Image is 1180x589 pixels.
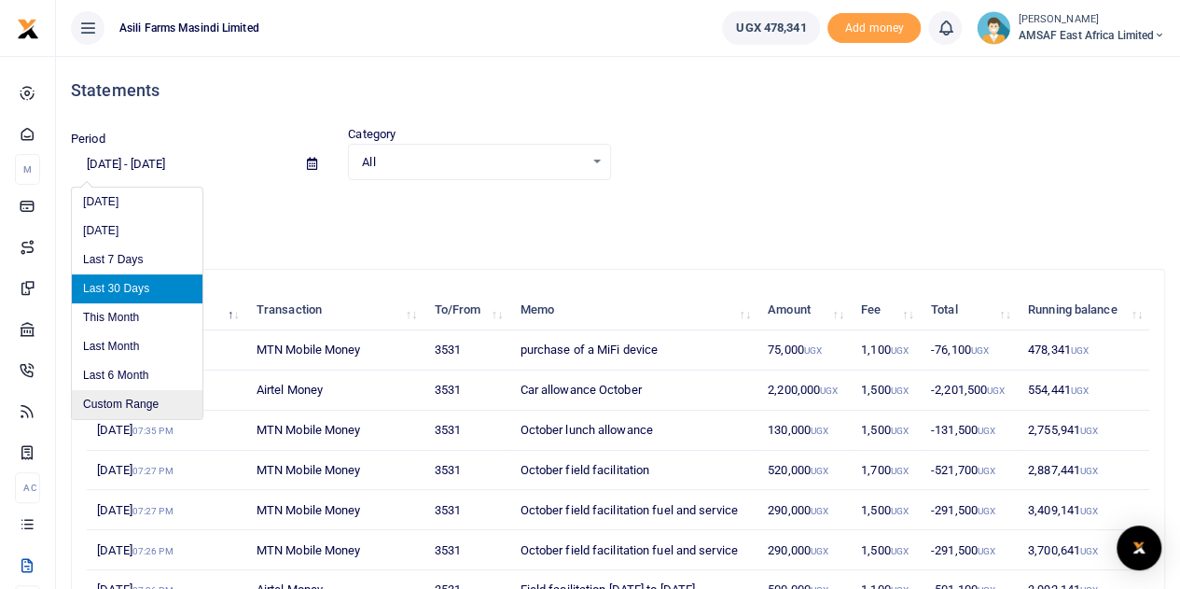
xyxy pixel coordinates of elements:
li: Last 30 Days [72,274,202,303]
img: logo-small [17,18,39,40]
td: 290,000 [757,530,851,570]
td: October lunch allowance [509,411,757,451]
td: 554,441 [1018,371,1149,411]
small: UGX [978,546,995,556]
small: UGX [890,466,908,476]
td: 2,755,941 [1018,411,1149,451]
small: UGX [987,386,1005,396]
small: UGX [890,426,908,436]
small: UGX [978,466,995,476]
input: select period [71,148,292,180]
li: This Month [72,303,202,332]
small: UGX [1080,546,1098,556]
span: UGX 478,341 [736,19,806,37]
span: Add money [827,13,921,44]
small: UGX [1071,386,1089,396]
td: -291,500 [921,530,1018,570]
li: Last 6 Month [72,361,202,390]
p: Download [71,203,1165,222]
td: 1,100 [851,330,921,371]
td: 3,700,641 [1018,530,1149,570]
th: Memo: activate to sort column ascending [509,290,757,330]
td: 3531 [423,411,509,451]
td: -131,500 [921,411,1018,451]
small: UGX [811,506,828,516]
td: 1,500 [851,371,921,411]
label: Category [348,125,396,144]
td: 1,500 [851,411,921,451]
small: UGX [978,426,995,436]
li: Last 7 Days [72,245,202,274]
small: UGX [804,345,822,356]
td: 3531 [423,371,509,411]
td: 2,887,441 [1018,451,1149,491]
td: Car allowance October [509,371,757,411]
td: 478,341 [1018,330,1149,371]
a: UGX 478,341 [722,11,820,45]
small: UGX [1080,426,1098,436]
td: 520,000 [757,451,851,491]
td: 2,200,000 [757,371,851,411]
img: profile-user [977,11,1010,45]
td: -521,700 [921,451,1018,491]
td: -76,100 [921,330,1018,371]
td: [DATE] [87,451,246,491]
td: MTN Mobile Money [246,451,424,491]
span: AMSAF East Africa Limited [1018,27,1165,44]
td: MTN Mobile Money [246,330,424,371]
small: UGX [890,546,908,556]
th: To/From: activate to sort column ascending [423,290,509,330]
td: 3,409,141 [1018,490,1149,530]
td: [DATE] [87,530,246,570]
a: profile-user [PERSON_NAME] AMSAF East Africa Limited [977,11,1165,45]
a: Add money [827,20,921,34]
th: Total: activate to sort column ascending [921,290,1018,330]
li: [DATE] [72,217,202,245]
th: Amount: activate to sort column ascending [757,290,851,330]
td: -291,500 [921,490,1018,530]
label: Period [71,130,105,148]
td: purchase of a MiFi device [509,330,757,371]
li: Toup your wallet [827,13,921,44]
small: 07:26 PM [132,546,174,556]
td: MTN Mobile Money [246,490,424,530]
li: Wallet ballance [715,11,827,45]
small: UGX [1080,466,1098,476]
td: 130,000 [757,411,851,451]
td: -2,201,500 [921,371,1018,411]
h4: Statements [71,80,1165,101]
td: MTN Mobile Money [246,530,424,570]
th: Fee: activate to sort column ascending [851,290,921,330]
td: 3531 [423,451,509,491]
small: UGX [890,345,908,356]
small: UGX [890,506,908,516]
td: Airtel Money [246,371,424,411]
td: 1,500 [851,530,921,570]
td: MTN Mobile Money [246,411,424,451]
small: UGX [971,345,989,356]
td: 75,000 [757,330,851,371]
small: [PERSON_NAME] [1018,12,1165,28]
td: 290,000 [757,490,851,530]
li: Custom Range [72,390,202,419]
small: 07:27 PM [132,466,174,476]
small: UGX [820,386,838,396]
td: 3531 [423,490,509,530]
li: Ac [15,472,40,503]
li: M [15,154,40,185]
small: UGX [1080,506,1098,516]
small: 07:27 PM [132,506,174,516]
td: [DATE] [87,411,246,451]
small: UGX [1071,345,1089,356]
a: logo-small logo-large logo-large [17,21,39,35]
td: October field facilitation [509,451,757,491]
td: 3531 [423,530,509,570]
td: October field facilitation fuel and service [509,490,757,530]
small: UGX [811,426,828,436]
td: 1,700 [851,451,921,491]
small: UGX [890,386,908,396]
li: Last Month [72,332,202,361]
li: [DATE] [72,188,202,217]
div: Open Intercom Messenger [1117,526,1161,570]
small: 07:35 PM [132,426,174,436]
